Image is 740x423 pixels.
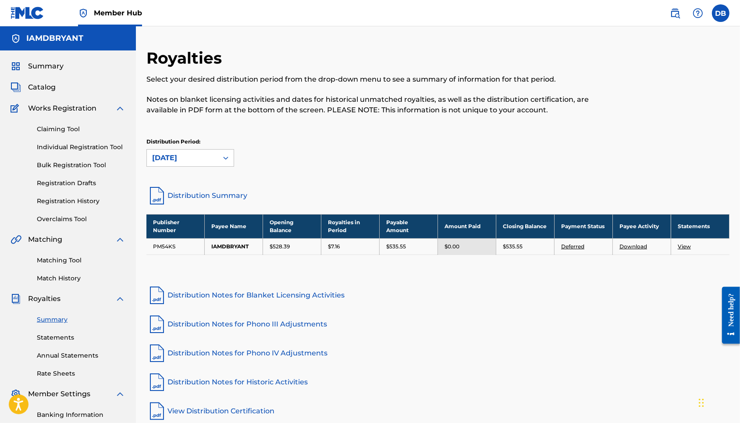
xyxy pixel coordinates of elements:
[619,243,647,250] a: Download
[37,143,125,152] a: Individual Registration Tool
[263,214,321,238] th: Opening Balance
[11,33,21,44] img: Accounts
[11,7,44,19] img: MLC Logo
[37,410,125,419] a: Banking Information
[146,343,729,364] a: Distribution Notes for Phono IV Adjustments
[671,214,729,238] th: Statements
[670,8,680,18] img: search
[146,343,167,364] img: pdf
[37,125,125,134] a: Claiming Tool
[146,285,729,306] a: Distribution Notes for Blanket Licensing Activities
[146,314,729,335] a: Distribution Notes for Phono III Adjustments
[11,82,56,93] a: CatalogCatalog
[561,243,584,250] a: Deferred
[11,61,64,72] a: SummarySummary
[115,294,125,304] img: expand
[78,8,89,18] img: Top Rightsholder
[11,61,21,72] img: Summary
[11,294,21,304] img: Royalties
[146,48,226,68] h2: Royalties
[11,82,21,93] img: Catalog
[37,179,125,188] a: Registration Drafts
[37,274,125,283] a: Match History
[696,381,740,423] iframe: Chat Widget
[115,103,125,114] img: expand
[321,214,380,238] th: Royalties in Period
[146,238,205,255] td: PM54KS
[37,256,125,265] a: Matching Tool
[146,185,729,206] a: Distribution Summary
[613,214,671,238] th: Payee Activity
[386,243,406,251] p: $535.55
[37,197,125,206] a: Registration History
[146,401,729,422] a: View Distribution Certification
[11,234,21,245] img: Matching
[37,315,125,324] a: Summary
[328,243,340,251] p: $7.16
[28,234,62,245] span: Matching
[689,4,707,22] div: Help
[445,243,459,251] p: $0.00
[146,285,167,306] img: pdf
[115,389,125,399] img: expand
[693,8,703,18] img: help
[28,103,96,114] span: Works Registration
[146,314,167,335] img: pdf
[205,238,263,255] td: IAMDBRYANT
[146,94,595,115] p: Notes on blanket licensing activities and dates for historical unmatched royalties, as well as th...
[11,389,21,399] img: Member Settings
[555,214,613,238] th: Payment Status
[496,214,555,238] th: Closing Balance
[666,4,684,22] a: Public Search
[28,389,90,399] span: Member Settings
[438,214,496,238] th: Amount Paid
[699,390,704,416] div: Drag
[37,161,125,170] a: Bulk Registration Tool
[28,61,64,72] span: Summary
[270,243,290,251] p: $528.39
[716,277,740,353] iframe: Resource Center
[11,103,22,114] img: Works Registration
[28,82,56,93] span: Catalog
[146,185,167,206] img: distribution-summary-pdf
[146,74,595,85] p: Select your desired distribution period from the drop-down menu to see a summary of information f...
[146,138,234,146] p: Distribution Period:
[146,372,167,393] img: pdf
[37,351,125,360] a: Annual Statements
[712,4,729,22] div: User Menu
[146,372,729,393] a: Distribution Notes for Historic Activities
[503,243,523,251] p: $535.55
[146,214,205,238] th: Publisher Number
[205,214,263,238] th: Payee Name
[146,401,167,422] img: pdf
[37,215,125,224] a: Overclaims Tool
[678,243,691,250] a: View
[94,8,142,18] span: Member Hub
[28,294,60,304] span: Royalties
[37,369,125,378] a: Rate Sheets
[152,153,213,163] div: [DATE]
[380,214,438,238] th: Payable Amount
[115,234,125,245] img: expand
[26,33,83,43] h5: IAMDBRYANT
[37,333,125,342] a: Statements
